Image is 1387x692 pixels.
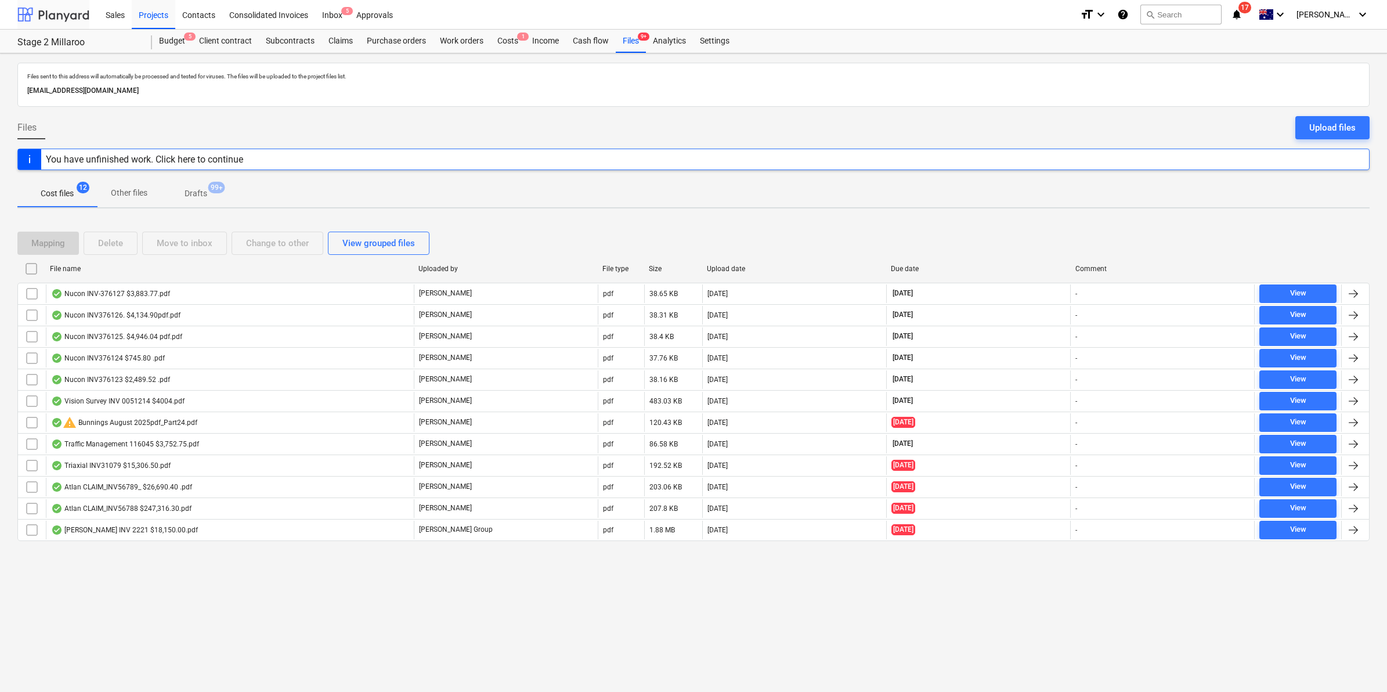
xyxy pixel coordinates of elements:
[419,374,472,384] p: [PERSON_NAME]
[51,482,192,492] div: Atlan CLAIM_INV56789_ $26,690.40 .pdf
[891,503,915,514] span: [DATE]
[649,504,678,513] div: 207.8 KB
[419,289,472,298] p: [PERSON_NAME]
[1075,526,1077,534] div: -
[649,483,682,491] div: 203.06 KB
[419,439,472,449] p: [PERSON_NAME]
[1117,8,1129,21] i: Knowledge base
[1140,5,1222,24] button: Search
[891,460,915,471] span: [DATE]
[649,397,682,405] div: 483.03 KB
[649,440,678,448] div: 86.58 KB
[51,289,63,298] div: OCR finished
[1259,370,1337,389] button: View
[707,354,728,362] div: [DATE]
[1309,120,1356,135] div: Upload files
[707,483,728,491] div: [DATE]
[1238,2,1251,13] span: 17
[1259,499,1337,518] button: View
[1080,8,1094,21] i: format_size
[707,419,728,427] div: [DATE]
[51,416,197,430] div: Bunnings August 2025pdf_Part24.pdf
[51,289,170,298] div: Nucon INV-376127 $3,883.77.pdf
[707,397,728,405] div: [DATE]
[517,33,529,41] span: 1
[51,311,180,320] div: Nucon INV376126. $4,134.90pdf.pdf
[51,375,170,384] div: Nucon INV376123 $2,489.52 .pdf
[603,354,613,362] div: pdf
[1290,480,1306,493] div: View
[693,30,736,53] div: Settings
[1259,435,1337,453] button: View
[51,439,63,449] div: OCR finished
[17,37,138,49] div: Stage 2 Millaroo
[208,182,225,193] span: 99+
[1075,376,1077,384] div: -
[1290,437,1306,450] div: View
[1259,413,1337,432] button: View
[1075,504,1077,513] div: -
[1290,287,1306,300] div: View
[418,265,593,273] div: Uploaded by
[525,30,566,53] div: Income
[27,85,1360,97] p: [EMAIL_ADDRESS][DOMAIN_NAME]
[638,33,649,41] span: 9+
[419,396,472,406] p: [PERSON_NAME]
[1259,478,1337,496] button: View
[891,331,914,341] span: [DATE]
[63,416,77,430] span: warning
[1075,333,1077,341] div: -
[51,375,63,384] div: OCR finished
[649,311,678,319] div: 38.31 KB
[433,30,490,53] div: Work orders
[616,30,646,53] div: Files
[566,30,616,53] div: Cash flow
[1146,10,1155,19] span: search
[1259,327,1337,346] button: View
[891,374,914,384] span: [DATE]
[1075,265,1250,273] div: Comment
[419,331,472,341] p: [PERSON_NAME]
[419,353,472,363] p: [PERSON_NAME]
[490,30,525,53] a: Costs1
[41,188,74,200] p: Cost files
[707,290,728,298] div: [DATE]
[891,289,914,298] span: [DATE]
[603,397,613,405] div: pdf
[1259,284,1337,303] button: View
[649,265,698,273] div: Size
[1295,116,1370,139] button: Upload files
[51,461,171,470] div: Triaxial INV31079 $15,306.50.pdf
[1075,462,1077,470] div: -
[27,73,1360,80] p: Files sent to this address will automatically be processed and tested for viruses. The files will...
[17,121,37,135] span: Files
[341,7,353,15] span: 5
[1273,8,1287,21] i: keyboard_arrow_down
[51,525,198,535] div: [PERSON_NAME] INV 2221 $18,150.00.pdf
[1290,394,1306,408] div: View
[891,396,914,406] span: [DATE]
[419,460,472,470] p: [PERSON_NAME]
[1075,354,1077,362] div: -
[192,30,259,53] a: Client contract
[649,354,678,362] div: 37.76 KB
[1356,8,1370,21] i: keyboard_arrow_down
[1259,306,1337,325] button: View
[649,376,678,384] div: 38.16 KB
[1290,351,1306,365] div: View
[51,332,182,341] div: Nucon INV376125. $4,946.04 pdf.pdf
[1290,416,1306,429] div: View
[1075,419,1077,427] div: -
[707,462,728,470] div: [DATE]
[646,30,693,53] div: Analytics
[891,439,914,449] span: [DATE]
[1296,10,1355,19] span: [PERSON_NAME]
[707,265,882,273] div: Upload date
[891,417,915,428] span: [DATE]
[603,419,613,427] div: pdf
[259,30,322,53] a: Subcontracts
[342,236,415,251] div: View grouped files
[1290,308,1306,322] div: View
